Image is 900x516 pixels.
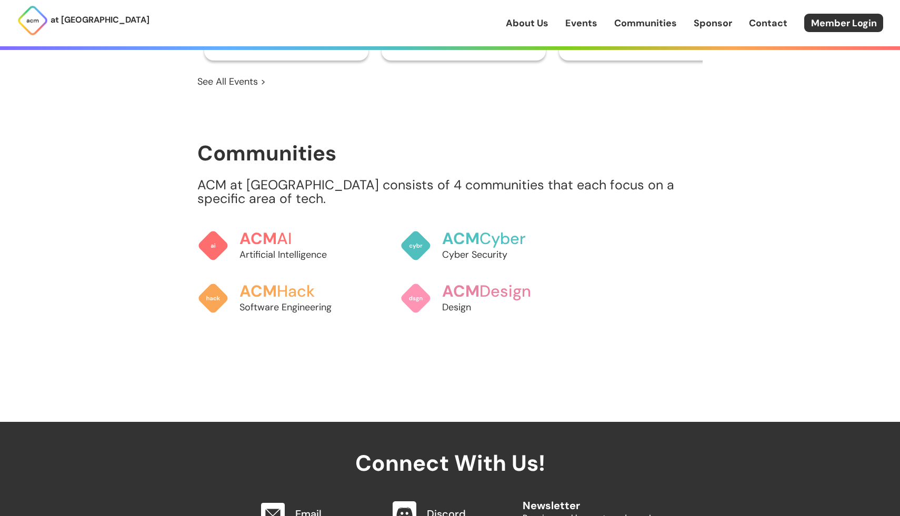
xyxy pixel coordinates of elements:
[197,141,703,165] h1: Communities
[249,422,651,475] h2: Connect With Us!
[239,300,350,314] p: Software Engineering
[239,282,350,300] h3: Hack
[197,230,229,261] img: ACM AI
[400,282,432,314] img: ACM Design
[197,282,229,314] img: ACM Hack
[442,248,553,261] p: Cyber Security
[400,272,553,325] a: ACMDesignDesign
[400,219,553,272] a: ACMCyberCyber Security
[614,16,677,30] a: Communities
[239,228,277,249] span: ACM
[442,282,553,300] h3: Design
[239,248,350,261] p: Artificial Intelligence
[17,5,48,36] img: ACM Logo
[506,16,548,30] a: About Us
[400,230,432,261] img: ACM Cyber
[197,178,703,206] p: ACM at [GEOGRAPHIC_DATA] consists of 4 communities that each focus on a specific area of tech.
[523,489,651,511] h2: Newsletter
[442,281,479,301] span: ACM
[694,16,732,30] a: Sponsor
[565,16,597,30] a: Events
[197,219,350,272] a: ACMAIArtificial Intelligence
[442,228,479,249] span: ACM
[51,13,149,27] p: at [GEOGRAPHIC_DATA]
[804,14,883,32] a: Member Login
[442,300,553,314] p: Design
[239,230,350,248] h3: AI
[17,5,149,36] a: at [GEOGRAPHIC_DATA]
[442,230,553,248] h3: Cyber
[197,272,350,325] a: ACMHackSoftware Engineering
[239,281,277,301] span: ACM
[197,75,266,88] a: See All Events >
[749,16,787,30] a: Contact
